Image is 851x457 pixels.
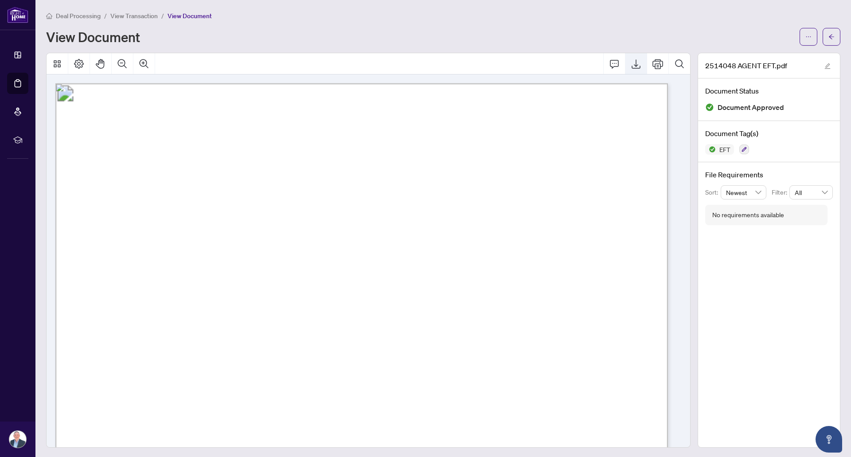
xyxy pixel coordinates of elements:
span: home [46,13,52,19]
div: No requirements available [712,210,784,220]
span: ellipsis [805,34,812,40]
button: Open asap [816,426,842,453]
span: Deal Processing [56,12,101,20]
span: edit [824,63,831,69]
span: Newest [726,186,761,199]
h4: File Requirements [705,169,833,180]
p: Filter: [772,187,789,197]
span: 2514048 AGENT EFT.pdf [705,60,787,71]
img: logo [7,7,28,23]
img: Profile Icon [9,431,26,448]
li: / [161,11,164,21]
span: EFT [716,146,734,152]
p: Sort: [705,187,721,197]
span: View Transaction [110,12,158,20]
img: Document Status [705,103,714,112]
h4: Document Status [705,86,833,96]
img: Status Icon [705,144,716,155]
span: Document Approved [718,102,784,113]
h1: View Document [46,30,140,44]
h4: Document Tag(s) [705,128,833,139]
span: arrow-left [828,34,835,40]
span: View Document [168,12,212,20]
li: / [104,11,107,21]
span: All [795,186,828,199]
